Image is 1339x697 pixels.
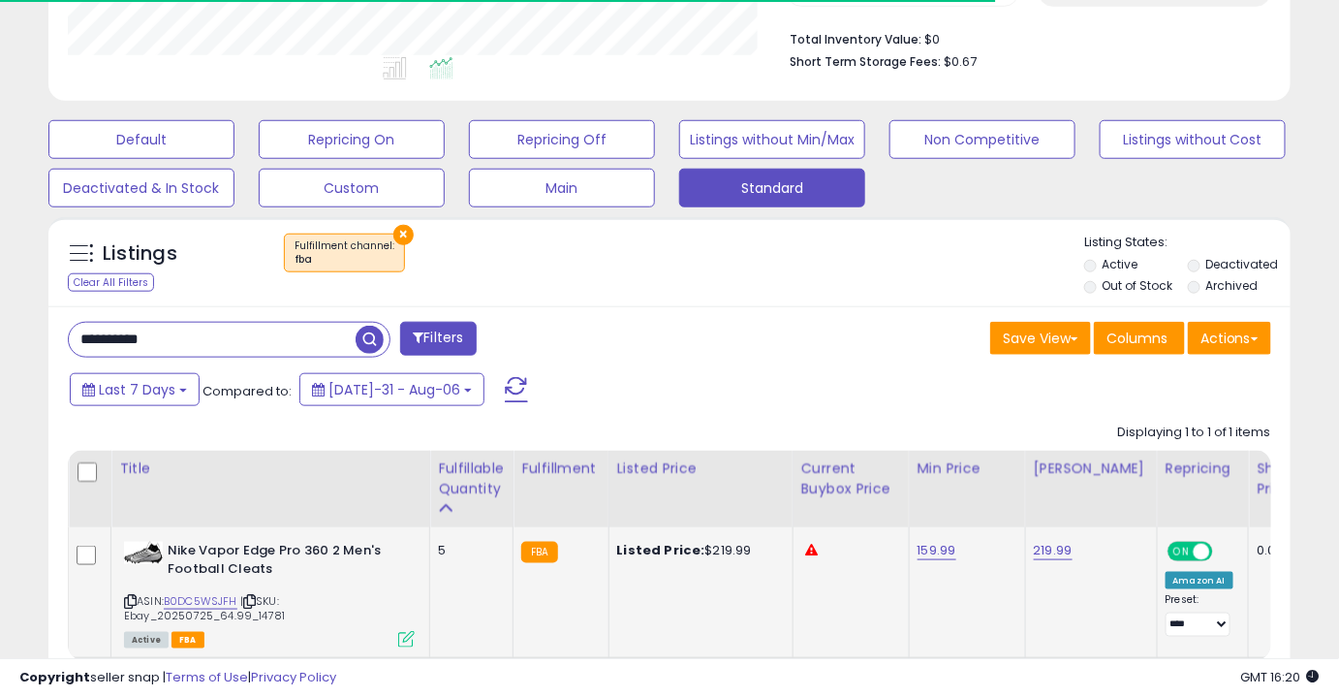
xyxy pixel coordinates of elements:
[1188,322,1271,355] button: Actions
[259,169,445,207] button: Custom
[1084,234,1291,252] p: Listing States:
[990,322,1091,355] button: Save View
[1106,329,1168,348] span: Columns
[1206,277,1259,294] label: Archived
[679,169,865,207] button: Standard
[124,542,415,646] div: ASIN:
[889,120,1075,159] button: Non Competitive
[1034,541,1073,560] a: 219.99
[1206,256,1279,272] label: Deactivated
[617,542,778,559] div: $219.99
[166,668,248,686] a: Terms of Use
[617,459,785,479] div: Listed Price
[1094,322,1185,355] button: Columns
[164,593,237,610] a: B0DC5WSJFH
[438,542,498,559] div: 5
[400,322,476,356] button: Filters
[469,169,655,207] button: Main
[918,541,956,560] a: 159.99
[299,373,484,406] button: [DATE]-31 - Aug-06
[1257,459,1295,499] div: Ship Price
[70,373,200,406] button: Last 7 Days
[124,542,163,564] img: 31GjAURfhHL._SL40_.jpg
[521,459,600,479] div: Fulfillment
[1166,572,1233,589] div: Amazon AI
[99,380,175,399] span: Last 7 Days
[1169,544,1194,560] span: ON
[1117,424,1271,442] div: Displaying 1 to 1 of 1 items
[103,240,177,268] h5: Listings
[393,225,414,245] button: ×
[328,380,460,399] span: [DATE]-31 - Aug-06
[124,632,169,649] span: All listings currently available for purchase on Amazon
[790,26,1257,49] li: $0
[1257,542,1289,559] div: 0.00
[119,459,421,479] div: Title
[790,53,941,70] b: Short Term Storage Fees:
[944,52,977,71] span: $0.67
[48,120,234,159] button: Default
[521,542,557,563] small: FBA
[469,120,655,159] button: Repricing Off
[679,120,865,159] button: Listings without Min/Max
[1166,593,1233,637] div: Preset:
[202,382,292,400] span: Compared to:
[124,593,285,622] span: | SKU: Ebay_20250725_64.99_14781
[19,668,90,686] strong: Copyright
[259,120,445,159] button: Repricing On
[1100,120,1286,159] button: Listings without Cost
[438,459,505,499] div: Fulfillable Quantity
[1166,459,1240,479] div: Repricing
[1209,544,1240,560] span: OFF
[171,632,204,649] span: FBA
[790,31,921,48] b: Total Inventory Value:
[19,669,336,687] div: seller snap | |
[168,542,403,583] b: Nike Vapor Edge Pro 360 2 Men's Football Cleats
[801,459,901,499] div: Current Buybox Price
[1102,256,1137,272] label: Active
[1241,668,1320,686] span: 2025-08-14 16:20 GMT
[251,668,336,686] a: Privacy Policy
[295,238,394,268] span: Fulfillment channel :
[617,541,705,559] b: Listed Price:
[48,169,234,207] button: Deactivated & In Stock
[68,273,154,292] div: Clear All Filters
[1034,459,1149,479] div: [PERSON_NAME]
[295,253,394,267] div: fba
[918,459,1017,479] div: Min Price
[1102,277,1172,294] label: Out of Stock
